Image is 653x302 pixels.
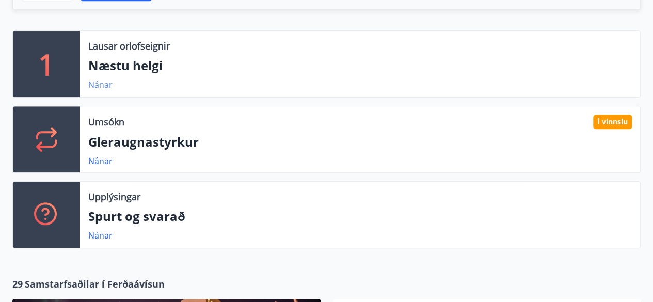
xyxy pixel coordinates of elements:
a: Nánar [88,155,113,167]
div: Í vinnslu [593,115,632,129]
span: Samstarfsaðilar í Ferðaávísun [25,277,165,291]
p: Spurt og svarað [88,208,632,225]
p: 1 [38,44,55,84]
p: Gleraugnastyrkur [88,133,632,151]
p: Næstu helgi [88,57,632,74]
p: Upplýsingar [88,190,140,203]
span: 29 [12,277,23,291]
p: Lausar orlofseignir [88,39,170,53]
a: Nánar [88,79,113,90]
a: Nánar [88,230,113,241]
p: Umsókn [88,115,124,129]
